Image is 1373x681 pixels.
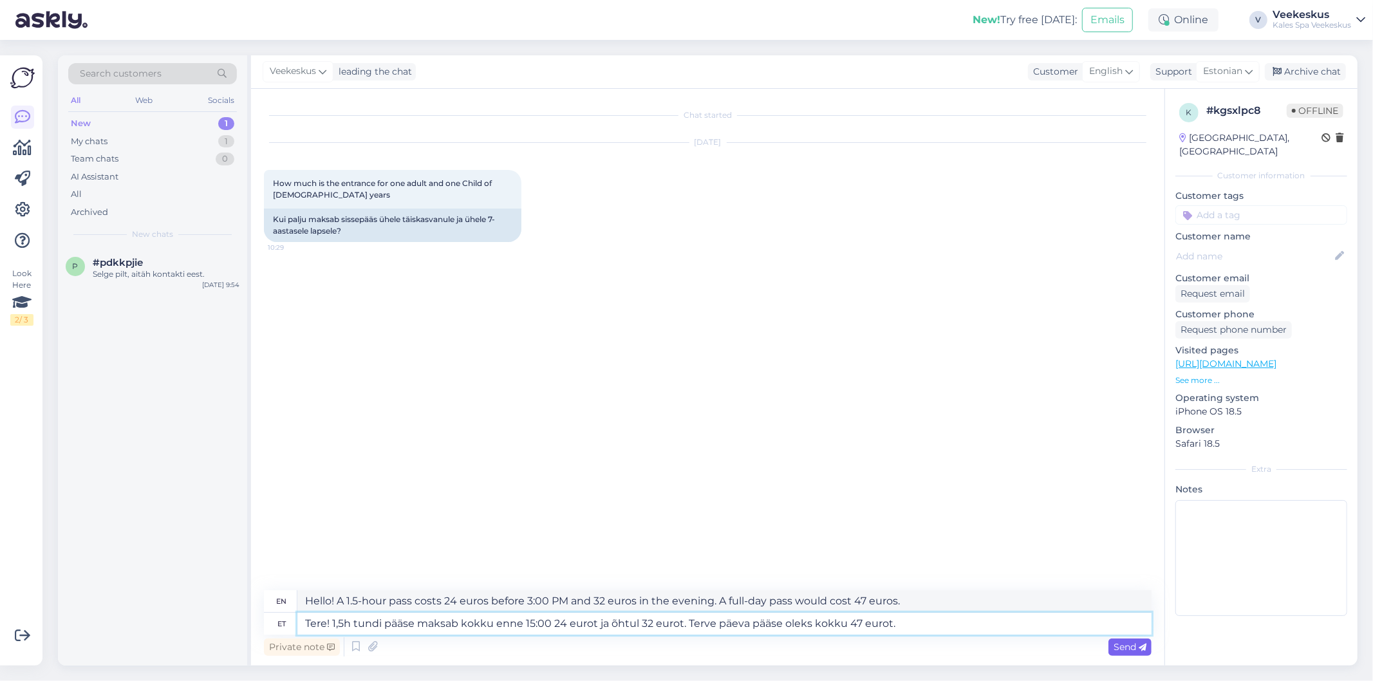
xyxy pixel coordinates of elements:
[202,280,239,290] div: [DATE] 9:54
[1206,103,1287,118] div: # kgsxlpc8
[297,613,1152,635] textarea: Tere! 1,5h tundi pääse maksab kokku enne 15:00 24 eurot ja õhtul 32 eurot. Terve päeva pääse olek...
[973,12,1077,28] div: Try free [DATE]:
[1175,463,1347,475] div: Extra
[273,178,494,200] span: How much is the entrance for one adult and one Child of [DEMOGRAPHIC_DATA] years
[1175,189,1347,203] p: Customer tags
[132,229,173,240] span: New chats
[71,135,107,148] div: My chats
[1179,131,1322,158] div: [GEOGRAPHIC_DATA], [GEOGRAPHIC_DATA]
[10,268,33,326] div: Look Here
[1175,437,1347,451] p: Safari 18.5
[1175,391,1347,405] p: Operating system
[80,67,162,80] span: Search customers
[277,613,286,635] div: et
[1148,8,1219,32] div: Online
[1176,249,1332,263] input: Add name
[1175,308,1347,321] p: Customer phone
[973,14,1000,26] b: New!
[205,92,237,109] div: Socials
[264,136,1152,148] div: [DATE]
[297,590,1152,612] textarea: Hello! A 1.5-hour pass costs 24 euros before 3:00 PM and 32 euros in the evening. A full-day pass...
[1175,375,1347,386] p: See more ...
[1249,11,1267,29] div: V
[264,109,1152,121] div: Chat started
[73,261,79,271] span: p
[1150,65,1192,79] div: Support
[10,314,33,326] div: 2 / 3
[71,206,108,219] div: Archived
[1175,285,1250,303] div: Request email
[71,117,91,130] div: New
[1175,344,1347,357] p: Visited pages
[1273,10,1351,20] div: Veekeskus
[264,209,521,242] div: Kui palju maksab sissepääs ühele täiskasvanule ja ühele 7-aastasele lapsele?
[133,92,156,109] div: Web
[93,268,239,280] div: Selge pilt, aitäh kontakti eest.
[68,92,83,109] div: All
[1175,321,1292,339] div: Request phone number
[1186,107,1192,117] span: k
[93,257,143,268] span: #pdkkpjie
[264,639,340,656] div: Private note
[218,117,234,130] div: 1
[10,66,35,90] img: Askly Logo
[333,65,412,79] div: leading the chat
[1175,205,1347,225] input: Add a tag
[1273,20,1351,30] div: Kales Spa Veekeskus
[277,590,287,612] div: en
[1175,272,1347,285] p: Customer email
[1287,104,1343,118] span: Offline
[71,153,118,165] div: Team chats
[1175,230,1347,243] p: Customer name
[216,153,234,165] div: 0
[1028,65,1078,79] div: Customer
[1175,424,1347,437] p: Browser
[1175,483,1347,496] p: Notes
[1082,8,1133,32] button: Emails
[1265,63,1346,80] div: Archive chat
[1203,64,1242,79] span: Estonian
[1089,64,1123,79] span: English
[1114,641,1146,653] span: Send
[270,64,316,79] span: Veekeskus
[71,171,118,183] div: AI Assistant
[1175,170,1347,182] div: Customer information
[71,188,82,201] div: All
[268,243,316,252] span: 10:29
[1273,10,1365,30] a: VeekeskusKales Spa Veekeskus
[1175,358,1276,369] a: [URL][DOMAIN_NAME]
[1175,405,1347,418] p: iPhone OS 18.5
[218,135,234,148] div: 1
